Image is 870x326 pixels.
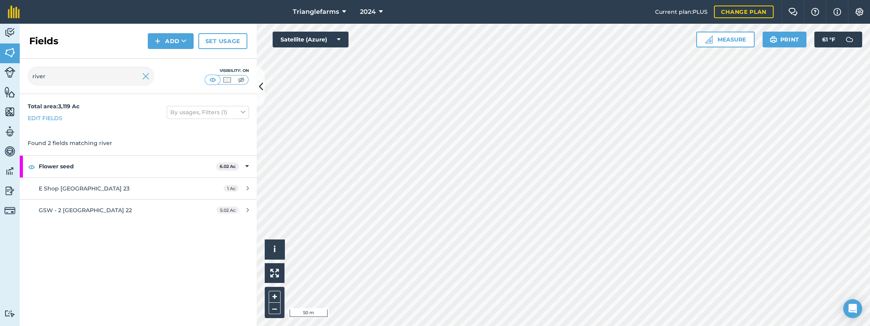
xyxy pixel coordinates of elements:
[208,76,218,84] img: svg+xml;base64,PHN2ZyB4bWxucz0iaHR0cDovL3d3dy53My5vcmcvMjAwMC9zdmciIHdpZHRoPSI1MCIgaGVpZ2h0PSI0MC...
[4,126,15,138] img: svg+xml;base64,PD94bWwgdmVyc2lvbj0iMS4wIiBlbmNvZGluZz0idXRmLTgiPz4KPCEtLSBHZW5lcmF0b3I6IEFkb2JlIE...
[220,164,236,169] strong: 6.02 Ac
[855,8,864,16] img: A cog icon
[155,36,160,46] img: svg+xml;base64,PHN2ZyB4bWxucz0iaHR0cDovL3d3dy53My5vcmcvMjAwMC9zdmciIHdpZHRoPSIxNCIgaGVpZ2h0PSIyNC...
[222,76,232,84] img: svg+xml;base64,PHN2ZyB4bWxucz0iaHR0cDovL3d3dy53My5vcmcvMjAwMC9zdmciIHdpZHRoPSI1MCIgaGVpZ2h0PSI0MC...
[20,156,257,177] div: Flower seed6.02 Ac
[20,200,257,221] a: GSW - 2 [GEOGRAPHIC_DATA] 225.02 Ac
[4,47,15,58] img: svg+xml;base64,PHN2ZyB4bWxucz0iaHR0cDovL3d3dy53My5vcmcvMjAwMC9zdmciIHdpZHRoPSI1NiIgaGVpZ2h0PSI2MC...
[28,103,79,110] strong: Total area : 3,119 Ac
[205,68,249,74] div: Visibility: On
[265,239,284,259] button: i
[770,35,777,44] img: svg+xml;base64,PHN2ZyB4bWxucz0iaHR0cDovL3d3dy53My5vcmcvMjAwMC9zdmciIHdpZHRoPSIxOSIgaGVpZ2h0PSIyNC...
[788,8,798,16] img: Two speech bubbles overlapping with the left bubble in the forefront
[714,6,774,18] a: Change plan
[4,27,15,39] img: svg+xml;base64,PD94bWwgdmVyc2lvbj0iMS4wIiBlbmNvZGluZz0idXRmLTgiPz4KPCEtLSBHZW5lcmF0b3I6IEFkb2JlIE...
[822,32,835,47] span: 61 ° F
[4,205,15,216] img: svg+xml;base64,PD94bWwgdmVyc2lvbj0iMS4wIiBlbmNvZGluZz0idXRmLTgiPz4KPCEtLSBHZW5lcmF0b3I6IEFkb2JlIE...
[293,7,339,17] span: Trianglefarms
[763,32,807,47] button: Print
[4,86,15,98] img: svg+xml;base64,PHN2ZyB4bWxucz0iaHR0cDovL3d3dy53My5vcmcvMjAwMC9zdmciIHdpZHRoPSI1NiIgaGVpZ2h0PSI2MC...
[269,291,281,303] button: +
[236,76,246,84] img: svg+xml;base64,PHN2ZyB4bWxucz0iaHR0cDovL3d3dy53My5vcmcvMjAwMC9zdmciIHdpZHRoPSI1MCIgaGVpZ2h0PSI0MC...
[705,36,713,43] img: Ruler icon
[360,7,376,17] span: 2024
[28,162,35,171] img: svg+xml;base64,PHN2ZyB4bWxucz0iaHR0cDovL3d3dy53My5vcmcvMjAwMC9zdmciIHdpZHRoPSIxOCIgaGVpZ2h0PSIyNC...
[8,6,20,18] img: fieldmargin Logo
[4,67,15,78] img: svg+xml;base64,PD94bWwgdmVyc2lvbj0iMS4wIiBlbmNvZGluZz0idXRmLTgiPz4KPCEtLSBHZW5lcmF0b3I6IEFkb2JlIE...
[39,185,130,192] span: E Shop [GEOGRAPHIC_DATA] 23
[39,207,132,214] span: GSW - 2 [GEOGRAPHIC_DATA] 22
[810,8,820,16] img: A question mark icon
[843,299,862,318] div: Open Intercom Messenger
[20,178,257,199] a: E Shop [GEOGRAPHIC_DATA] 231 Ac
[20,131,257,155] div: Found 2 fields matching river
[198,33,247,49] a: Set usage
[4,165,15,177] img: svg+xml;base64,PD94bWwgdmVyc2lvbj0iMS4wIiBlbmNvZGluZz0idXRmLTgiPz4KPCEtLSBHZW5lcmF0b3I6IEFkb2JlIE...
[833,7,841,17] img: svg+xml;base64,PHN2ZyB4bWxucz0iaHR0cDovL3d3dy53My5vcmcvMjAwMC9zdmciIHdpZHRoPSIxNyIgaGVpZ2h0PSIxNy...
[814,32,862,47] button: 61 °F
[696,32,755,47] button: Measure
[4,145,15,157] img: svg+xml;base64,PD94bWwgdmVyc2lvbj0iMS4wIiBlbmNvZGluZz0idXRmLTgiPz4KPCEtLSBHZW5lcmF0b3I6IEFkb2JlIE...
[269,303,281,314] button: –
[39,156,216,177] strong: Flower seed
[28,67,154,86] input: Search
[655,8,708,16] span: Current plan : PLUS
[4,185,15,197] img: svg+xml;base64,PD94bWwgdmVyc2lvbj0iMS4wIiBlbmNvZGluZz0idXRmLTgiPz4KPCEtLSBHZW5lcmF0b3I6IEFkb2JlIE...
[4,310,15,317] img: svg+xml;base64,PD94bWwgdmVyc2lvbj0iMS4wIiBlbmNvZGluZz0idXRmLTgiPz4KPCEtLSBHZW5lcmF0b3I6IEFkb2JlIE...
[224,185,239,192] span: 1 Ac
[167,106,249,119] button: By usages, Filters (1)
[273,32,348,47] button: Satellite (Azure)
[270,269,279,277] img: Four arrows, one pointing top left, one top right, one bottom right and the last bottom left
[28,114,62,122] a: Edit fields
[142,72,149,81] img: svg+xml;base64,PHN2ZyB4bWxucz0iaHR0cDovL3d3dy53My5vcmcvMjAwMC9zdmciIHdpZHRoPSIyMiIgaGVpZ2h0PSIzMC...
[217,207,239,213] span: 5.02 Ac
[273,244,276,254] span: i
[842,32,857,47] img: svg+xml;base64,PD94bWwgdmVyc2lvbj0iMS4wIiBlbmNvZGluZz0idXRmLTgiPz4KPCEtLSBHZW5lcmF0b3I6IEFkb2JlIE...
[4,106,15,118] img: svg+xml;base64,PHN2ZyB4bWxucz0iaHR0cDovL3d3dy53My5vcmcvMjAwMC9zdmciIHdpZHRoPSI1NiIgaGVpZ2h0PSI2MC...
[148,33,194,49] button: Add
[29,35,58,47] h2: Fields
